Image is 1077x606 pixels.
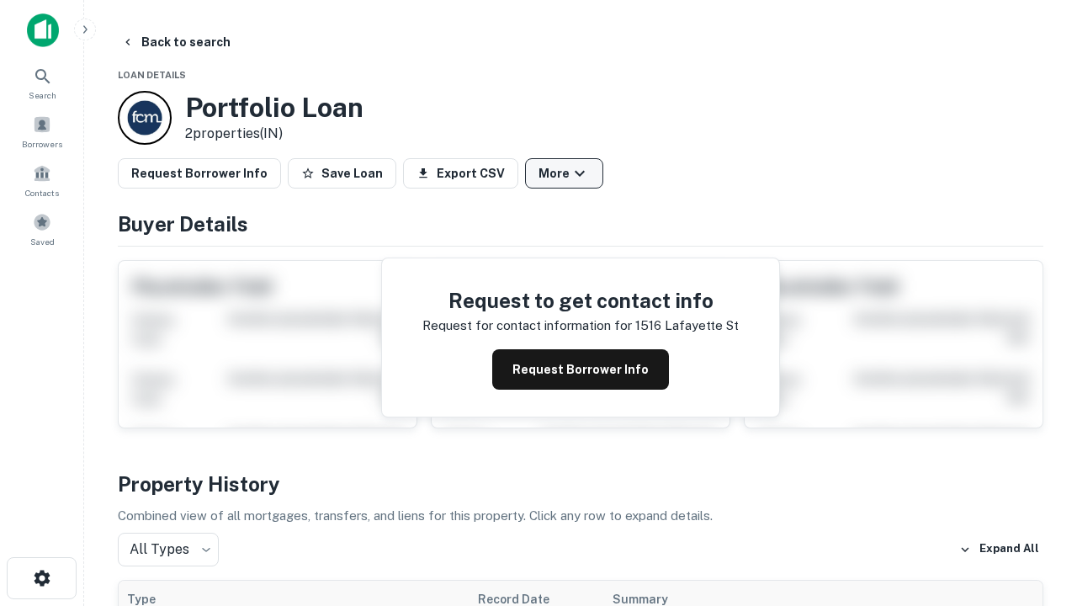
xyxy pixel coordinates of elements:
p: 1516 lafayette st [635,316,739,336]
a: Saved [5,206,79,252]
button: Back to search [114,27,237,57]
span: Saved [30,235,55,248]
button: Request Borrower Info [492,349,669,390]
button: Request Borrower Info [118,158,281,189]
a: Borrowers [5,109,79,154]
a: Search [5,60,79,105]
button: Expand All [955,537,1043,562]
h4: Property History [118,469,1043,499]
span: Loan Details [118,70,186,80]
a: Contacts [5,157,79,203]
img: capitalize-icon.png [27,13,59,47]
iframe: Chat Widget [993,471,1077,552]
span: Search [29,88,56,102]
button: Save Loan [288,158,396,189]
span: Borrowers [22,137,62,151]
div: All Types [118,533,219,566]
p: 2 properties (IN) [185,124,363,144]
p: Combined view of all mortgages, transfers, and liens for this property. Click any row to expand d... [118,506,1043,526]
button: Export CSV [403,158,518,189]
span: Contacts [25,186,59,199]
h3: Portfolio Loan [185,92,363,124]
button: More [525,158,603,189]
h4: Request to get contact info [422,285,739,316]
p: Request for contact information for [422,316,632,336]
h4: Buyer Details [118,209,1043,239]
